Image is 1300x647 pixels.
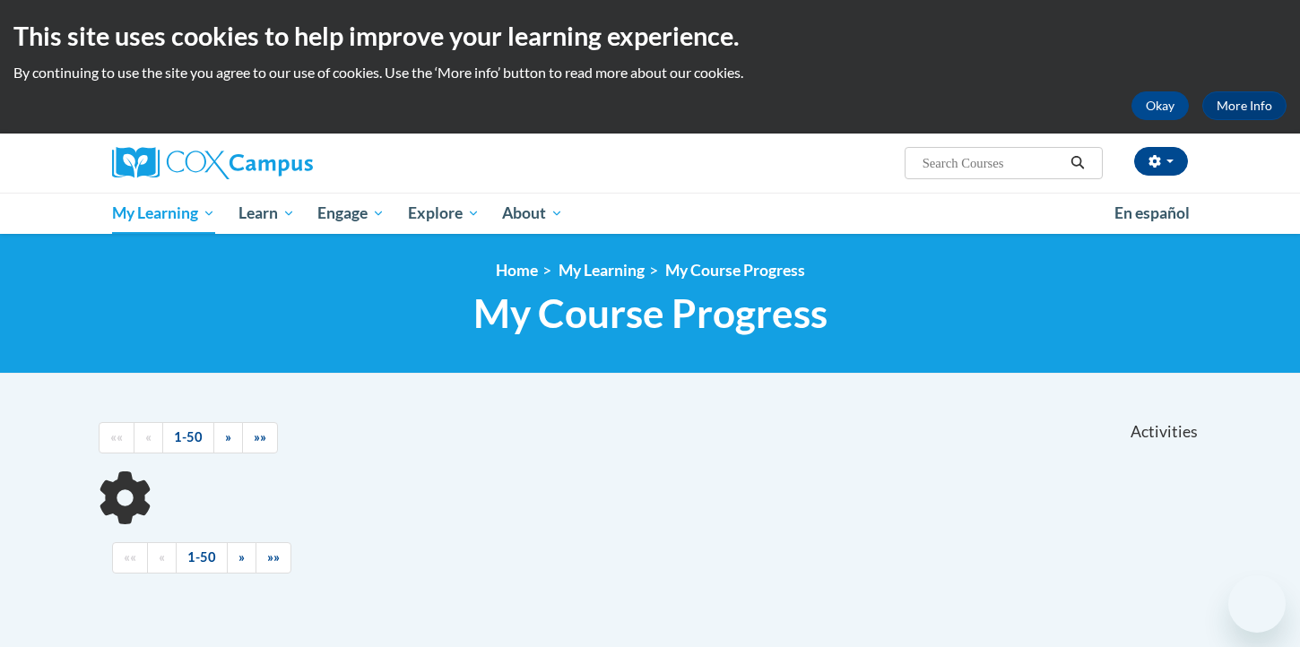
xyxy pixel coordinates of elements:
a: 1-50 [176,542,228,574]
span: « [145,429,152,444]
a: Home [496,261,538,280]
a: End [242,422,278,453]
a: Next [227,542,256,574]
a: Previous [147,542,177,574]
span: »» [254,429,266,444]
a: Cox Campus [112,147,453,179]
span: » [238,549,245,565]
h2: This site uses cookies to help improve your learning experience. [13,18,1287,54]
a: My Course Progress [665,261,805,280]
span: Activities [1131,422,1198,442]
a: Begining [99,422,134,453]
button: Okay [1131,91,1189,120]
a: More Info [1202,91,1287,120]
button: Search [1064,152,1091,174]
button: Account Settings [1134,147,1188,176]
a: About [491,193,576,234]
span: Engage [317,203,385,224]
span: Learn [238,203,295,224]
a: Next [213,422,243,453]
span: En español [1114,203,1190,222]
a: Previous [134,422,163,453]
a: Learn [227,193,307,234]
a: Explore [396,193,491,234]
span: «« [124,549,136,565]
span: »» [267,549,280,565]
div: Main menu [85,193,1215,234]
span: My Learning [112,203,215,224]
a: Begining [112,542,148,574]
span: My Course Progress [473,289,828,337]
img: Cox Campus [112,147,313,179]
p: By continuing to use the site you agree to our use of cookies. Use the ‘More info’ button to read... [13,63,1287,82]
a: End [256,542,291,574]
a: Engage [306,193,396,234]
input: Search Courses [921,152,1064,174]
iframe: Button to launch messaging window [1228,575,1286,633]
a: En español [1103,194,1201,232]
a: My Learning [559,261,645,280]
span: « [159,549,165,565]
span: Explore [408,203,480,224]
span: «« [110,429,123,444]
a: 1-50 [162,422,214,453]
span: About [502,203,563,224]
a: My Learning [100,193,227,234]
span: » [225,429,231,444]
